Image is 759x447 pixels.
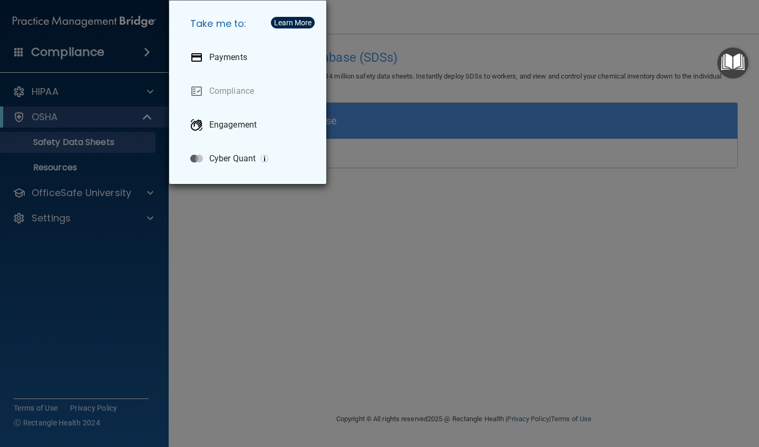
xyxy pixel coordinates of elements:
button: Learn More [271,17,315,28]
a: Compliance [182,76,318,106]
div: Learn More [274,19,312,26]
a: Payments [182,43,318,72]
p: Payments [209,52,247,63]
p: Engagement [209,120,257,130]
a: Engagement [182,110,318,140]
p: Cyber Quant [209,153,256,164]
a: Cyber Quant [182,144,318,173]
button: Open Resource Center [717,47,748,79]
h5: Take me to: [182,9,318,38]
iframe: Drift Widget Chat Controller [577,372,746,414]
